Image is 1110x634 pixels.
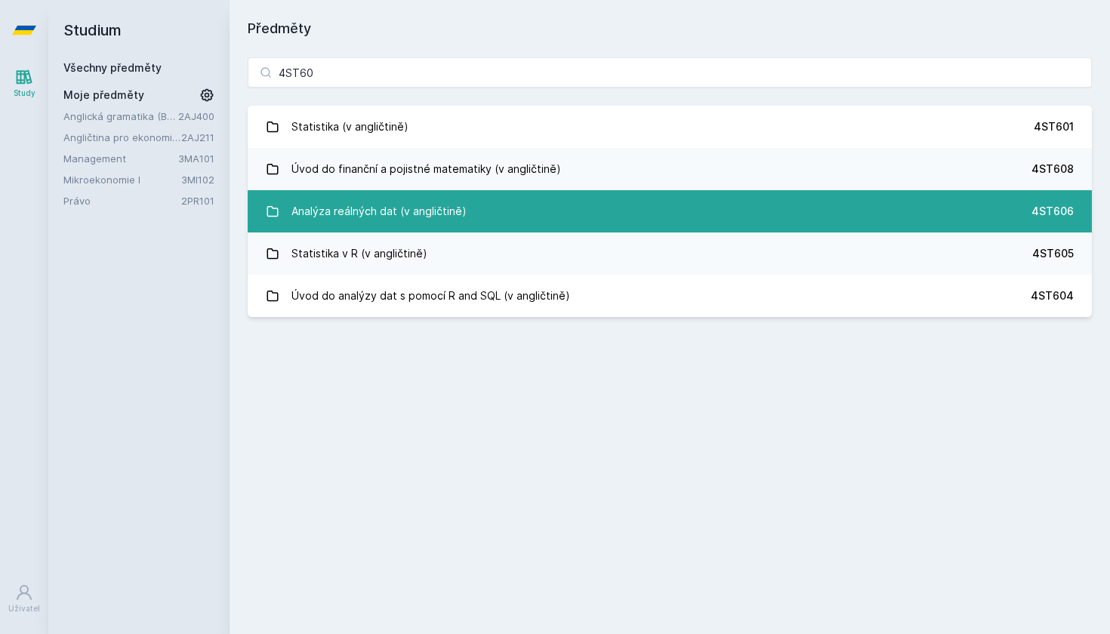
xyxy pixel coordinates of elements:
a: Právo [63,193,181,208]
div: Uživatel [8,603,40,614]
a: 2PR101 [181,195,214,207]
a: Analýza reálných dat (v angličtině) 4ST606 [248,190,1092,232]
div: Analýza reálných dat (v angličtině) [291,196,467,226]
a: Statistika (v angličtině) 4ST601 [248,106,1092,148]
a: 2AJ211 [181,131,214,143]
h1: Předměty [248,18,1092,39]
div: Study [14,88,35,99]
a: 3MA101 [178,152,214,165]
a: 3MI102 [181,174,214,186]
a: Uživatel [3,576,45,622]
input: Název nebo ident předmětu… [248,57,1092,88]
a: Management [63,151,178,166]
a: Úvod do analýzy dat s pomocí R and SQL (v angličtině) 4ST604 [248,275,1092,317]
div: 4ST604 [1031,288,1074,303]
div: Úvod do analýzy dat s pomocí R and SQL (v angličtině) [291,281,570,311]
div: Statistika v R (v angličtině) [291,239,427,269]
a: Mikroekonomie I [63,172,181,187]
span: Moje předměty [63,88,144,103]
div: Úvod do finanční a pojistné matematiky (v angličtině) [291,154,561,184]
a: Všechny předměty [63,61,162,74]
div: 4ST606 [1031,204,1074,219]
a: Study [3,60,45,106]
a: Angličtina pro ekonomická studia 1 (B2/C1) [63,130,181,145]
div: 4ST605 [1032,246,1074,261]
div: Statistika (v angličtině) [291,112,409,142]
a: Úvod do finanční a pojistné matematiky (v angličtině) 4ST608 [248,148,1092,190]
div: 4ST608 [1031,162,1074,177]
div: 4ST601 [1034,119,1074,134]
a: Anglická gramatika (B2/C1) [63,109,178,124]
a: 2AJ400 [178,110,214,122]
a: Statistika v R (v angličtině) 4ST605 [248,232,1092,275]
